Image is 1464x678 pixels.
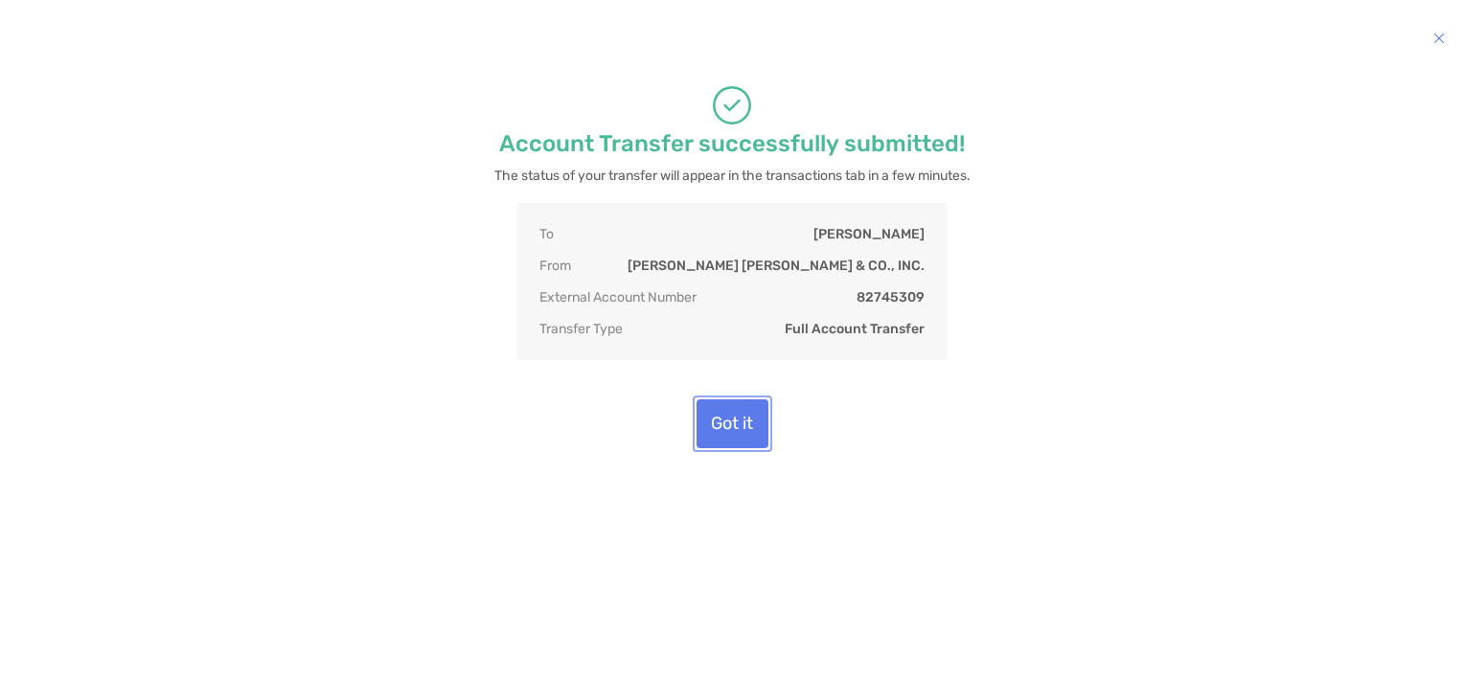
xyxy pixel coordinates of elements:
p: Account Transfer successfully submitted! [499,132,965,156]
p: The status of your transfer will appear in the transactions tab in a few minutes. [494,164,971,188]
p: [PERSON_NAME] [PERSON_NAME] & CO., INC. [628,258,925,274]
p: [PERSON_NAME] [813,226,925,242]
p: To [539,226,554,242]
p: Transfer Type [539,321,623,337]
p: Full Account Transfer [785,321,925,337]
p: 82745309 [857,289,925,305]
p: External Account Number [539,289,697,305]
button: Got it [697,399,768,448]
p: From [539,258,571,274]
